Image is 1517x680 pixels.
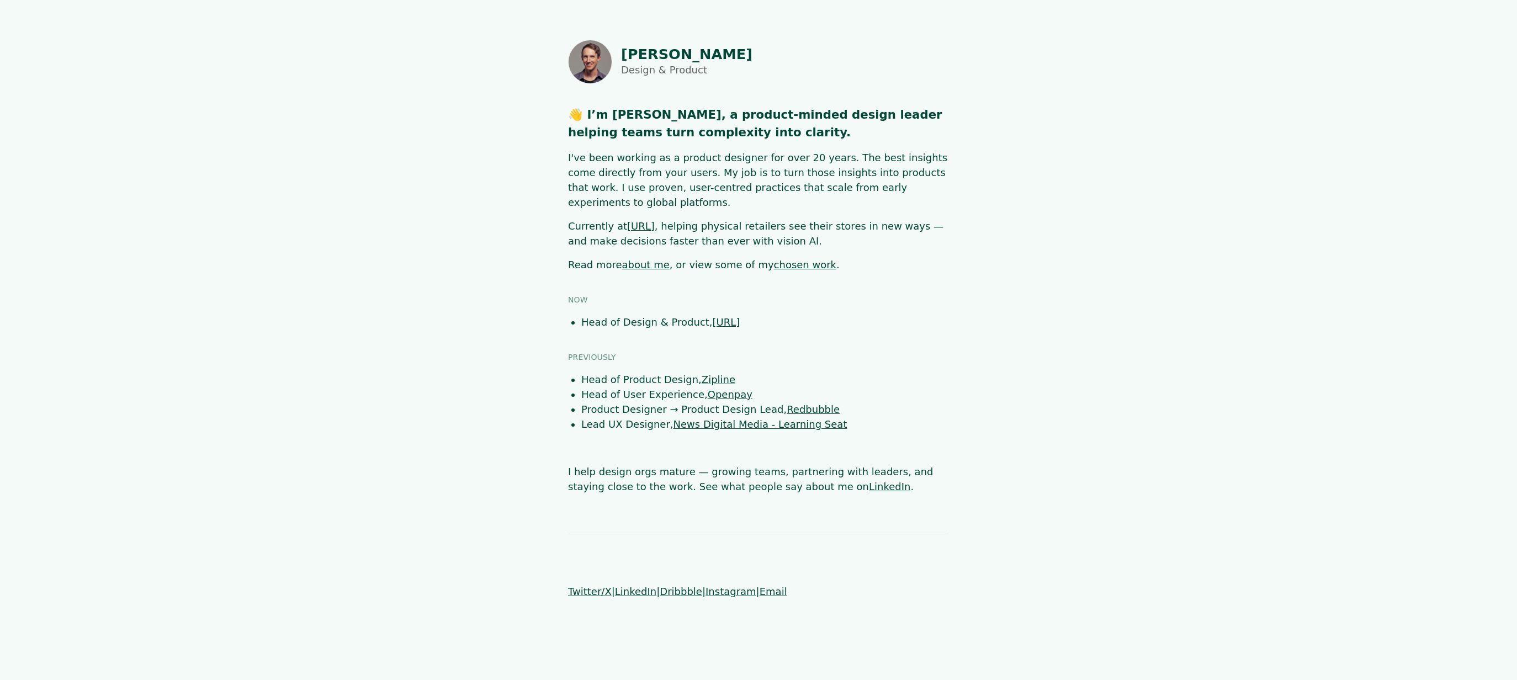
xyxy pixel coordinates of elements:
h1: 👋 I’m [PERSON_NAME], a product-minded design leader helping teams turn complexity into clarity. [568,106,949,141]
p: I've been working as a product designer for over 20 years. The best insights come directly from y... [568,150,949,210]
a: LinkedIn [869,481,910,492]
a: LinkedIn [615,586,656,597]
a: Zipline [702,374,735,385]
img: Photo of Shaun Byrne [568,40,612,84]
h3: Previously [568,352,949,363]
li: Head of Design & Product, [581,315,949,330]
li: Lead UX Designer, [581,417,949,432]
p: Currently at , helping physical retailers see their stores in new ways — and make decisions faste... [568,219,949,248]
p: | | | | [568,584,949,599]
li: Head of Product Design, [581,372,949,387]
a: chosen work [774,259,836,270]
li: Head of User Experience, [581,387,949,402]
p: Design & Product [621,62,752,77]
a: Openpay [708,389,752,400]
a: about me [622,259,670,270]
a: Dribbble [660,586,702,597]
a: [URL] [627,220,655,232]
p: I help design orgs mature — growing teams, partnering with leaders, and staying close to the work... [568,464,949,494]
a: Twitter/X [568,586,612,597]
a: [URL] [713,316,740,328]
a: News Digital Media - Learning Seat [673,418,847,430]
p: Read more , or view some of my . [568,257,949,272]
h3: Now [568,294,949,306]
li: Product Designer → Product Design Lead, [581,402,949,417]
a: Redbubble [787,403,840,415]
a: Instagram [706,586,756,597]
h1: [PERSON_NAME] [621,46,752,62]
